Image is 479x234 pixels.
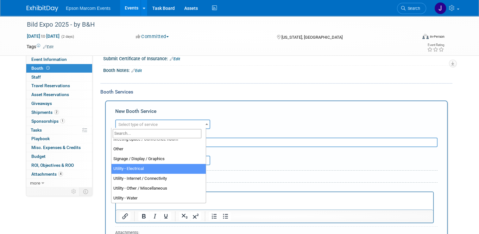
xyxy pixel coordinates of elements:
[79,187,92,196] td: Toggle Event Tabs
[26,134,92,143] a: Playbook
[120,212,130,221] button: Insert/edit link
[25,19,409,30] div: Bild Expo 2025 - by B&H
[179,212,190,221] button: Subscript
[31,163,74,168] span: ROI, Objectives & ROO
[30,180,40,185] span: more
[31,145,81,150] span: Misc. Expenses & Credits
[383,33,444,42] div: Event Format
[26,152,92,161] a: Budget
[115,129,438,138] div: Description (optional)
[397,3,426,14] a: Search
[170,57,180,61] a: Edit
[26,143,92,152] a: Misc. Expenses & Credits
[149,212,160,221] button: Italic
[31,172,63,177] span: Attachments
[26,108,92,117] a: Shipments2
[116,192,433,210] iframe: Rich Text Area
[26,81,92,90] a: Travel Reservations
[26,170,92,179] a: Attachments4
[115,108,438,118] div: New Booth Service
[26,179,92,187] a: more
[111,193,206,203] li: Utility - Water
[31,127,42,133] span: Tasks
[27,43,54,50] td: Tags
[26,161,92,170] a: ROI, Objectives & ROO
[26,117,92,126] a: Sponsorships1
[111,144,206,154] li: Other
[113,129,201,138] input: Search...
[27,5,58,12] img: ExhibitDay
[434,2,446,14] img: Jenny Gowers
[31,110,59,115] span: Shipments
[26,99,92,108] a: Giveaways
[68,187,79,196] td: Personalize Event Tab Strip
[131,68,142,73] a: Edit
[31,101,52,106] span: Giveaways
[26,64,92,73] a: Booth
[406,6,420,11] span: Search
[190,212,201,221] button: Superscript
[31,119,65,124] span: Sponsorships
[31,75,41,80] span: Staff
[111,184,206,193] li: Utility - Other / Miscellaneous
[118,122,158,127] span: Select type of service
[115,185,434,192] div: Reservation Notes/Details:
[31,136,50,141] span: Playbook
[111,134,206,144] li: Meeting Space / Conference Room
[161,212,171,221] button: Underline
[100,88,452,95] div: Booth Services
[43,45,54,49] a: Edit
[281,35,343,40] span: [US_STATE], [GEOGRAPHIC_DATA]
[26,126,92,134] a: Tasks
[31,57,67,62] span: Event Information
[26,73,92,81] a: Staff
[31,83,70,88] span: Travel Reservations
[430,34,444,39] div: In-Person
[111,154,206,164] li: Signage / Display / Graphics
[103,54,452,62] div: Submit Certificate of Insurance:
[220,212,231,221] button: Bullet list
[427,43,444,47] div: Event Rating
[40,34,46,39] span: to
[209,212,220,221] button: Numbered list
[26,55,92,64] a: Event Information
[134,33,171,40] button: Committed
[111,174,206,184] li: Utility - Internet / Connectivity
[31,66,51,71] span: Booth
[111,164,206,174] li: Utility - Electrical
[54,110,59,114] span: 2
[103,66,452,74] div: Booth Notes:
[27,33,60,39] span: [DATE] [DATE]
[45,66,51,70] span: Booth not reserved yet
[66,6,110,11] span: Epson Marcom Events
[31,92,69,97] span: Asset Reservations
[138,212,149,221] button: Bold
[58,172,63,176] span: 4
[171,147,410,156] div: Ideally by
[31,154,46,159] span: Budget
[60,119,65,123] span: 1
[61,35,74,39] span: (2 days)
[26,90,92,99] a: Asset Reservations
[422,34,429,39] img: Format-Inperson.png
